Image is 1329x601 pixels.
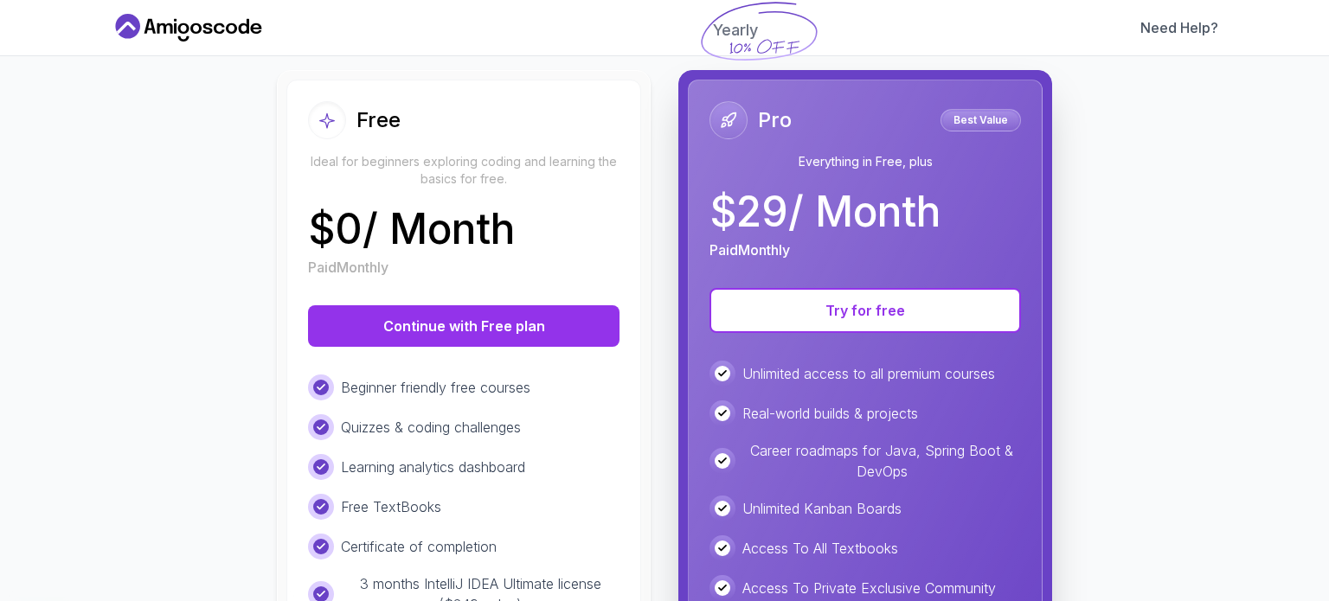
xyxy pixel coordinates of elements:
[308,305,620,347] button: Continue with Free plan
[742,363,995,384] p: Unlimited access to all premium courses
[742,538,898,559] p: Access To All Textbooks
[341,417,521,438] p: Quizzes & coding challenges
[341,457,525,477] p: Learning analytics dashboard
[308,208,515,250] p: $ 0 / Month
[742,440,1021,482] p: Career roadmaps for Java, Spring Boot & DevOps
[308,153,620,188] p: Ideal for beginners exploring coding and learning the basics for free.
[709,288,1021,333] button: Try for free
[709,153,1021,170] p: Everything in Free, plus
[341,496,441,517] p: Free TextBooks
[758,106,792,134] h2: Pro
[1140,17,1218,38] a: Need Help?
[121,570,175,585] a: ProveSource
[709,191,941,233] p: $ 29 / Month
[356,106,401,134] h2: Free
[341,377,530,398] p: Beginner friendly free courses
[742,498,902,519] p: Unlimited Kanban Boards
[709,240,790,260] p: Paid Monthly
[76,553,112,567] span: Bought
[76,537,180,552] span: [PERSON_NAME]
[76,570,104,585] span: [DATE]
[113,554,254,567] a: Amigoscode PRO Membership
[742,403,918,424] p: Real-world builds & projects
[341,536,497,557] p: Certificate of completion
[943,112,1018,129] p: Best Value
[14,531,70,587] img: provesource social proof notification image
[742,578,996,598] p: Access To Private Exclusive Community
[308,257,388,278] p: Paid Monthly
